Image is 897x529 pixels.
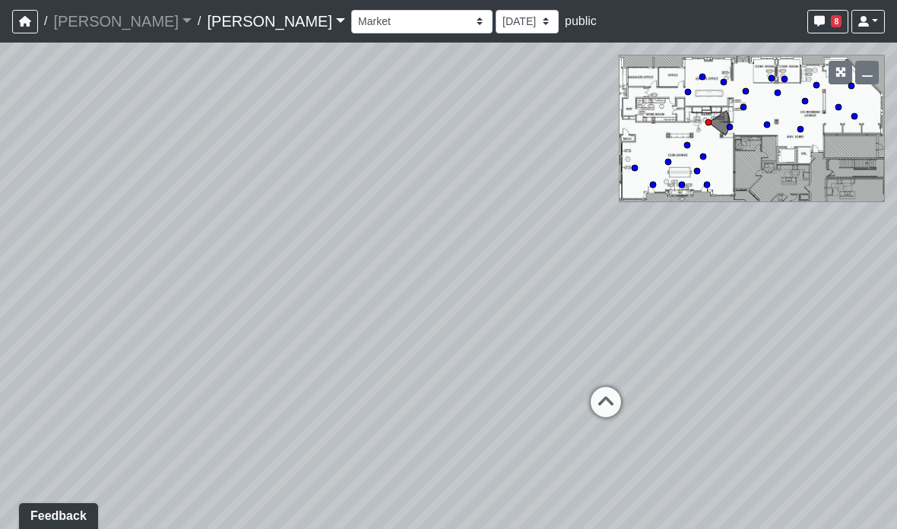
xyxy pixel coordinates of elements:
[207,6,345,36] a: [PERSON_NAME]
[38,6,53,36] span: /
[807,10,848,33] button: 8
[831,15,842,27] span: 8
[53,6,192,36] a: [PERSON_NAME]
[565,14,597,27] span: public
[11,499,106,529] iframe: Ybug feedback widget
[192,6,207,36] span: /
